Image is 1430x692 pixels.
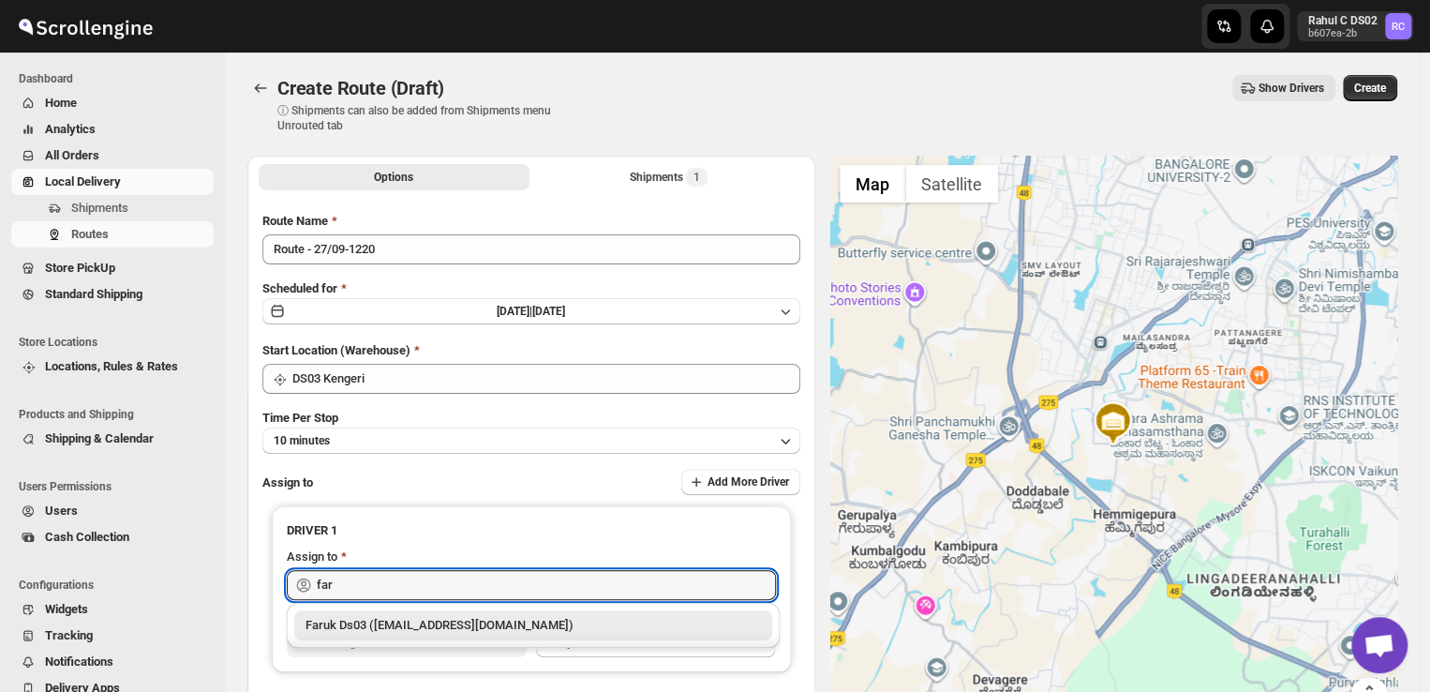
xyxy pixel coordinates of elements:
[19,578,216,593] span: Configurations
[15,3,156,50] img: ScrollEngine
[45,654,113,669] span: Notifications
[259,164,529,190] button: All Route Options
[45,359,178,373] span: Locations, Rules & Rates
[1343,75,1397,101] button: Create
[11,623,214,649] button: Tracking
[262,343,410,357] span: Start Location (Warehouse)
[1354,81,1386,96] span: Create
[630,168,708,187] div: Shipments
[19,335,216,350] span: Store Locations
[11,195,214,221] button: Shipments
[840,165,905,203] button: Show street map
[45,628,93,642] span: Tracking
[45,261,115,275] span: Store PickUp
[11,649,214,675] button: Notifications
[19,479,216,494] span: Users Permissions
[1308,13,1378,28] p: Rahul C DS02
[71,227,109,241] span: Routes
[45,287,142,301] span: Standard Shipping
[19,71,216,86] span: Dashboard
[262,214,328,228] span: Route Name
[277,77,444,99] span: Create Route (Draft)
[274,433,330,448] span: 10 minutes
[262,234,800,264] input: Eg: Bengaluru Route
[262,475,313,489] span: Assign to
[1259,81,1324,96] span: Show Drivers
[11,90,214,116] button: Home
[374,170,413,185] span: Options
[45,174,121,188] span: Local Delivery
[1385,13,1411,39] span: Rahul C DS02
[287,610,780,640] li: Faruk Ds03 (yegan70532@bitfami.com)
[317,570,776,600] input: Search assignee
[1297,11,1413,41] button: User menu
[905,165,998,203] button: Show satellite imagery
[305,616,761,635] div: Faruk Ds03 ([EMAIL_ADDRESS][DOMAIN_NAME])
[533,164,804,190] button: Selected Shipments
[11,498,214,524] button: Users
[45,504,78,518] span: Users
[532,305,565,318] span: [DATE]
[1392,21,1405,33] text: RC
[11,426,214,452] button: Shipping & Calendar
[497,305,532,318] span: [DATE] |
[45,431,154,445] span: Shipping & Calendar
[11,524,214,550] button: Cash Collection
[262,428,800,454] button: 10 minutes
[45,148,99,162] span: All Orders
[708,474,789,489] span: Add More Driver
[693,170,700,185] span: 1
[71,201,128,215] span: Shipments
[292,364,800,394] input: Search location
[681,469,800,495] button: Add More Driver
[11,221,214,248] button: Routes
[45,96,77,110] span: Home
[262,411,338,425] span: Time Per Stop
[1308,28,1378,39] p: b607ea-2b
[19,407,216,422] span: Products and Shipping
[262,298,800,324] button: [DATE]|[DATE]
[1351,617,1408,673] div: Open chat
[11,596,214,623] button: Widgets
[1232,75,1335,101] button: Show Drivers
[45,602,88,616] span: Widgets
[11,116,214,143] button: Analytics
[287,521,776,540] h3: DRIVER 1
[247,75,274,101] button: Routes
[287,548,337,566] div: Assign to
[45,530,129,544] span: Cash Collection
[45,122,96,136] span: Analytics
[262,281,337,295] span: Scheduled for
[277,103,573,133] p: ⓘ Shipments can also be added from Shipments menu Unrouted tab
[11,143,214,169] button: All Orders
[11,354,214,380] button: Locations, Rules & Rates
